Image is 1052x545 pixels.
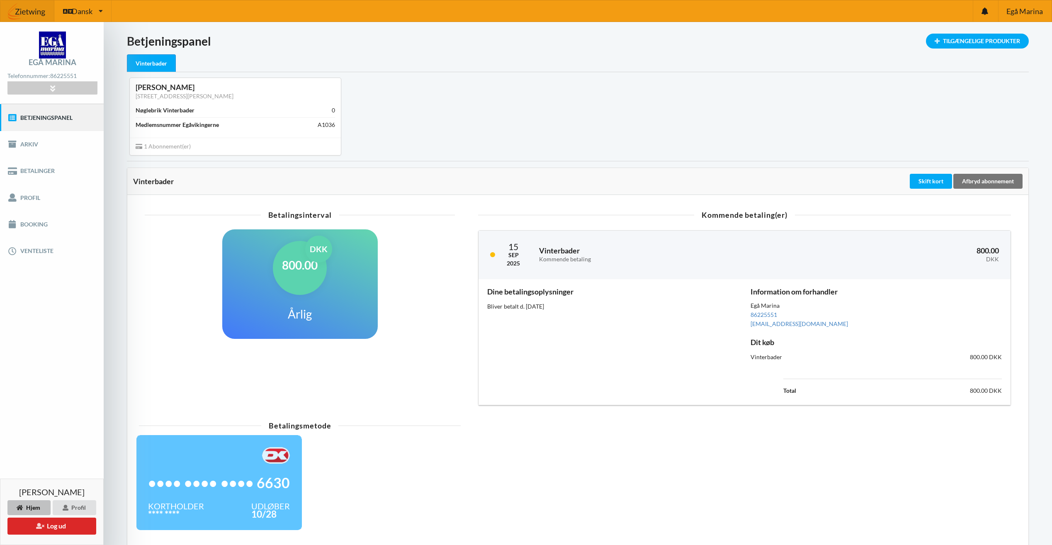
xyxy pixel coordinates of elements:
[19,488,85,496] span: [PERSON_NAME]
[953,174,1023,189] div: Afbryd abonnement
[127,54,176,72] div: Vinterbader
[876,347,1008,367] div: 800.00 DKK
[507,251,520,259] div: Sep
[148,479,181,487] span: ••••
[7,71,97,82] div: Telefonnummer:
[39,32,66,58] img: logo
[478,211,1011,219] div: Kommende betaling(er)
[926,34,1029,49] div: Tilgængelige Produkter
[751,287,1002,297] h3: Information om forhandler
[790,246,999,263] h3: 800.00
[7,500,51,515] div: Hjem
[305,236,332,263] div: DKK
[136,121,219,129] div: Medlemsnummer Egåvikingerne
[539,256,778,263] div: Kommende betaling
[487,302,739,311] div: Bliver betalt d. [DATE]
[262,447,290,464] img: F+AAQC4Rur0ZFP9BwAAAABJRU5ErkJggg==
[853,385,1002,396] td: 800.00 DKK
[751,338,1002,347] h3: Dit køb
[251,502,290,510] div: Udløber
[751,320,848,327] a: [EMAIL_ADDRESS][DOMAIN_NAME]
[145,211,455,219] div: Betalingsinterval
[257,479,290,487] span: 6630
[507,259,520,268] div: 2025
[136,106,194,114] div: Nøglebrik Vinterbader
[50,72,77,79] strong: 86225551
[332,106,335,114] div: 0
[251,510,290,518] div: 10/28
[1006,7,1043,15] span: Egå Marina
[221,479,254,487] span: ••••
[139,422,461,429] div: Betalingsmetode
[53,500,96,515] div: Profil
[282,258,318,272] h1: 800.00
[745,347,876,367] div: Vinterbader
[288,307,312,321] h1: Årlig
[910,174,952,189] div: Skift kort
[29,58,76,66] div: Egå Marina
[184,479,217,487] span: ••••
[318,121,335,129] div: A1036
[487,287,739,297] h3: Dine betalingsoplysninger
[148,502,204,510] div: Kortholder
[136,92,233,100] a: [STREET_ADDRESS][PERSON_NAME]
[790,256,999,263] div: DKK
[539,246,778,263] h3: Vinterbader
[783,387,796,394] b: Total
[507,242,520,251] div: 15
[136,143,191,150] span: 1 Abonnement(er)
[751,302,1002,310] div: Egå Marina
[72,7,92,15] span: Dansk
[7,518,96,535] button: Log ud
[751,311,777,318] a: 86225551
[127,34,1029,49] h1: Betjeningspanel
[133,177,908,185] div: Vinterbader
[136,83,335,92] div: [PERSON_NAME]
